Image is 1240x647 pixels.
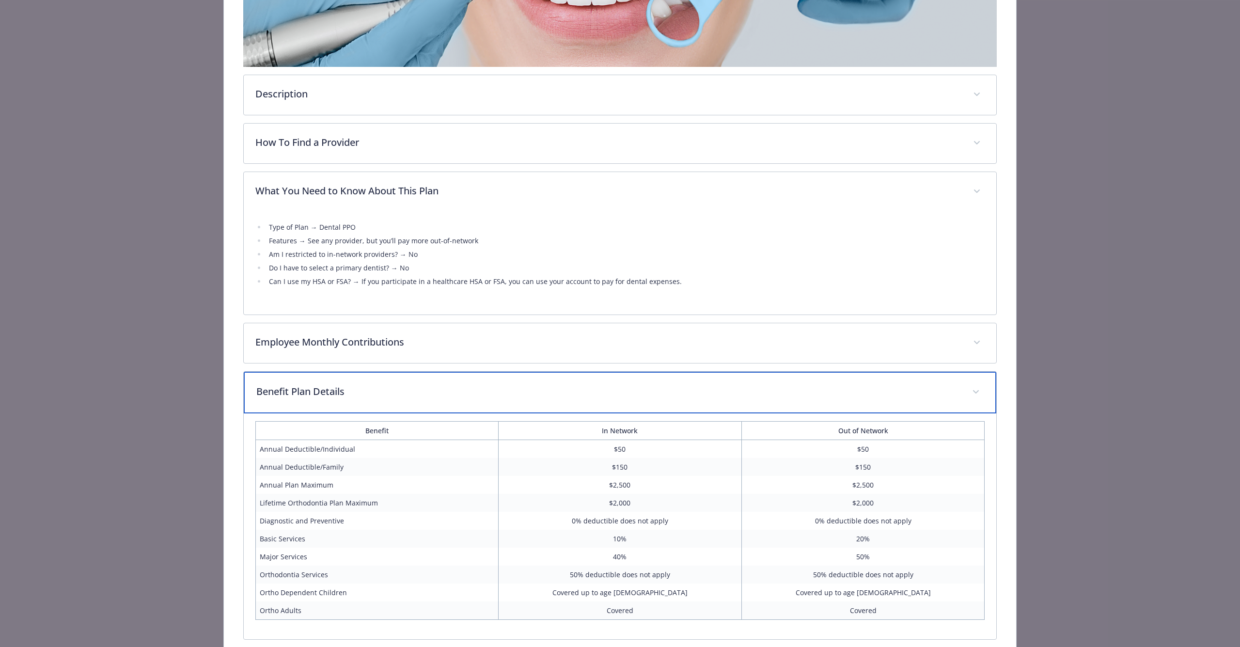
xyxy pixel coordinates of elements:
li: Type of Plan → Dental PPO [266,221,985,233]
td: Covered up to age [DEMOGRAPHIC_DATA] [499,584,742,601]
div: How To Find a Provider [244,124,997,163]
td: Annual Deductible/Individual [255,440,499,458]
p: Employee Monthly Contributions [255,335,962,349]
td: 10% [499,530,742,548]
td: $50 [741,440,985,458]
td: Covered [741,601,985,620]
th: Out of Network [741,422,985,440]
td: Orthodontia Services [255,566,499,584]
td: $2,500 [741,476,985,494]
th: In Network [499,422,742,440]
td: 0% deductible does not apply [499,512,742,530]
td: $2,000 [499,494,742,512]
td: Annual Plan Maximum [255,476,499,494]
td: $150 [499,458,742,476]
td: Lifetime Orthodontia Plan Maximum [255,494,499,512]
td: 50% deductible does not apply [499,566,742,584]
td: Major Services [255,548,499,566]
div: What You Need to Know About This Plan [244,212,997,315]
div: Benefit Plan Details [244,413,997,639]
p: Benefit Plan Details [256,384,961,399]
td: 50% [741,548,985,566]
td: Ortho Adults [255,601,499,620]
td: Basic Services [255,530,499,548]
td: $2,000 [741,494,985,512]
td: Diagnostic and Preventive [255,512,499,530]
li: Features → See any provider, but you’ll pay more out-of-network [266,235,985,247]
td: 0% deductible does not apply [741,512,985,530]
li: Am I restricted to in-network providers? → No [266,249,985,260]
td: Covered [499,601,742,620]
td: 20% [741,530,985,548]
td: Annual Deductible/Family [255,458,499,476]
td: Ortho Dependent Children [255,584,499,601]
p: What You Need to Know About This Plan [255,184,962,198]
td: $50 [499,440,742,458]
div: Benefit Plan Details [244,372,997,413]
td: 40% [499,548,742,566]
li: Do I have to select a primary dentist? → No [266,262,985,274]
td: $150 [741,458,985,476]
li: Can I use my HSA or FSA? → If you participate in a healthcare HSA or FSA, you can use your accoun... [266,276,985,287]
th: Benefit [255,422,499,440]
div: What You Need to Know About This Plan [244,172,997,212]
div: Employee Monthly Contributions [244,323,997,363]
td: Covered up to age [DEMOGRAPHIC_DATA] [741,584,985,601]
td: $2,500 [499,476,742,494]
p: How To Find a Provider [255,135,962,150]
p: Description [255,87,962,101]
td: 50% deductible does not apply [741,566,985,584]
div: Description [244,75,997,115]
